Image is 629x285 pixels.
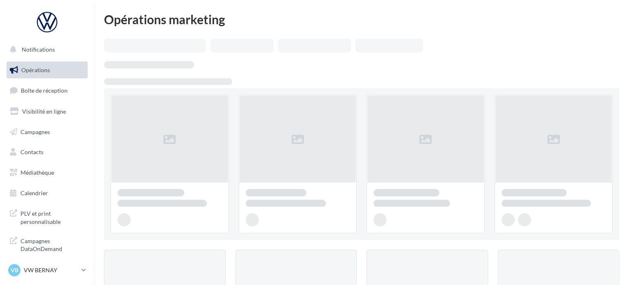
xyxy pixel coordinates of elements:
span: Calendrier [20,189,48,196]
a: Médiathèque [5,164,89,181]
a: Calendrier [5,185,89,202]
a: Boîte de réception [5,82,89,99]
p: VW BERNAY [24,266,78,274]
a: VB VW BERNAY [7,262,88,278]
a: Campagnes DataOnDemand [5,232,89,256]
button: Notifications [5,41,86,58]
a: PLV et print personnalisable [5,205,89,229]
span: Contacts [20,148,43,155]
span: Campagnes DataOnDemand [20,235,84,253]
a: Opérations [5,62,89,79]
a: Contacts [5,144,89,161]
span: Campagnes [20,128,50,135]
span: Opérations [21,66,50,73]
span: VB [11,266,18,274]
span: PLV et print personnalisable [20,208,84,226]
span: Boîte de réception [21,87,68,94]
span: Médiathèque [20,169,54,176]
div: Opérations marketing [104,13,619,25]
a: Campagnes [5,123,89,141]
a: Visibilité en ligne [5,103,89,120]
span: Visibilité en ligne [22,108,66,115]
span: Notifications [22,46,55,53]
